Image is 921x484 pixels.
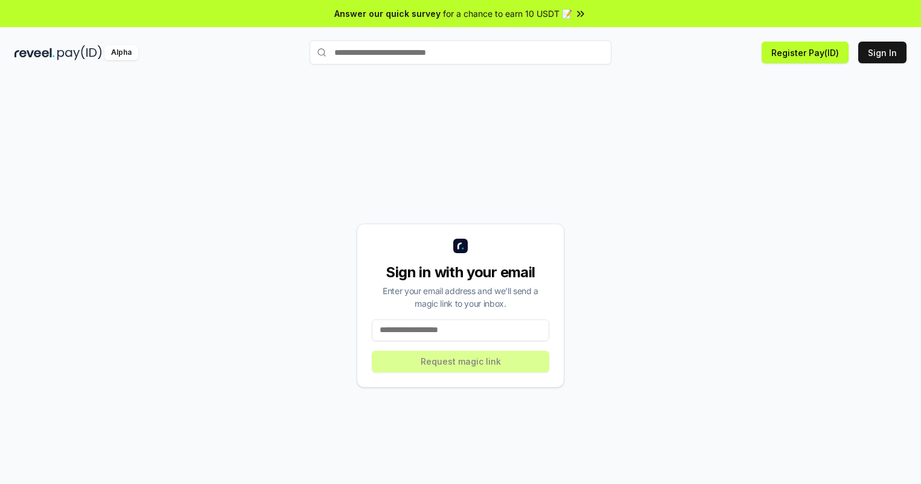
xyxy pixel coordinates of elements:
div: Enter your email address and we’ll send a magic link to your inbox. [372,284,549,310]
button: Register Pay(ID) [762,42,849,63]
img: logo_small [453,239,468,253]
img: reveel_dark [14,45,55,60]
div: Sign in with your email [372,263,549,282]
div: Alpha [104,45,138,60]
span: Answer our quick survey [334,7,441,20]
img: pay_id [57,45,102,60]
button: Sign In [858,42,907,63]
span: for a chance to earn 10 USDT 📝 [443,7,572,20]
